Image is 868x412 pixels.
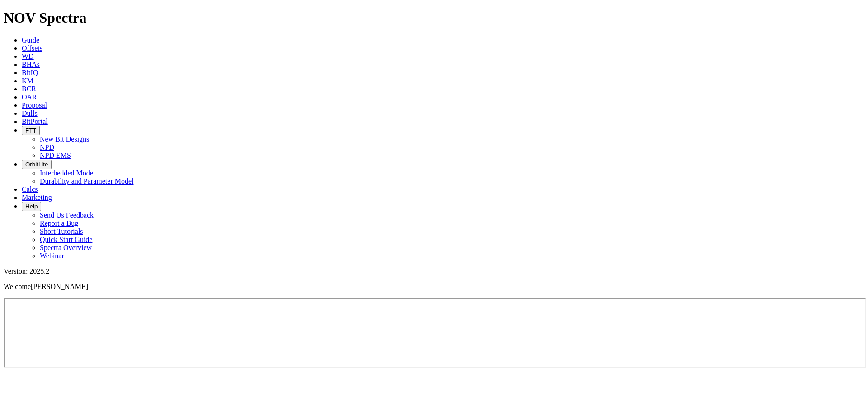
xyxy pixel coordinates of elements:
[22,36,39,44] a: Guide
[22,52,34,60] a: WD
[40,169,95,177] a: Interbedded Model
[22,118,48,125] a: BitPortal
[40,152,71,159] a: NPD EMS
[22,44,42,52] a: Offsets
[40,227,83,235] a: Short Tutorials
[40,236,92,243] a: Quick Start Guide
[22,93,37,101] a: OAR
[40,244,92,251] a: Spectra Overview
[4,267,864,275] div: Version: 2025.2
[25,161,48,168] span: OrbitLite
[22,160,52,169] button: OrbitLite
[40,135,89,143] a: New Bit Designs
[40,211,94,219] a: Send Us Feedback
[4,9,864,26] h1: NOV Spectra
[22,69,38,76] a: BitIQ
[25,203,38,210] span: Help
[25,127,36,134] span: FTT
[22,77,33,85] a: KM
[22,61,40,68] a: BHAs
[22,194,52,201] a: Marketing
[40,252,64,260] a: Webinar
[40,143,54,151] a: NPD
[4,283,864,291] p: Welcome
[22,101,47,109] a: Proposal
[22,185,38,193] a: Calcs
[22,85,36,93] a: BCR
[40,219,78,227] a: Report a Bug
[31,283,88,290] span: [PERSON_NAME]
[22,202,41,211] button: Help
[40,177,134,185] a: Durability and Parameter Model
[22,109,38,117] a: Dulls
[22,126,40,135] button: FTT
